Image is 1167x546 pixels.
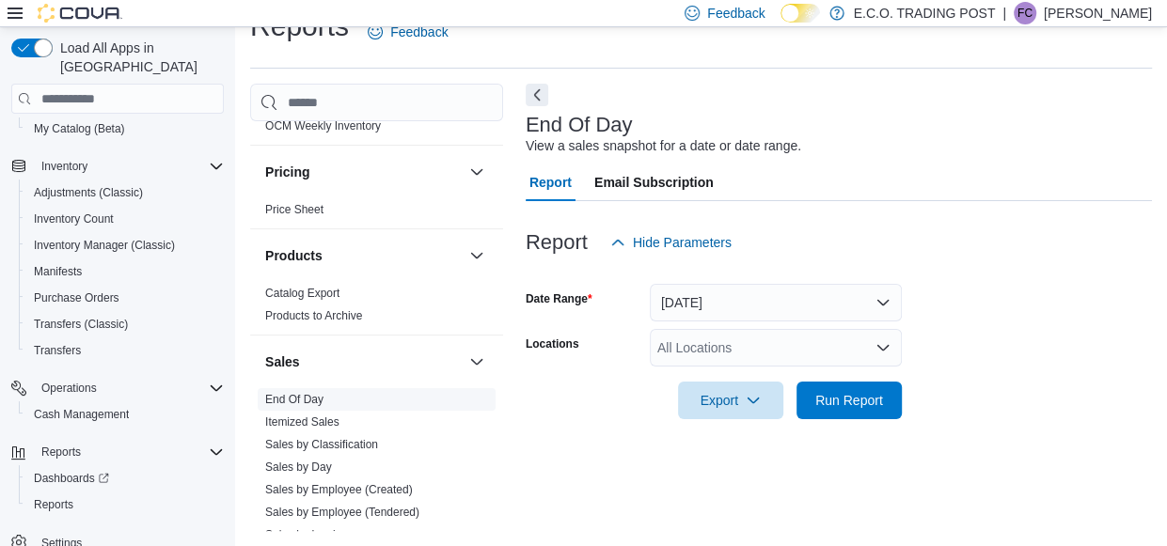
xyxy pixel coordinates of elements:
[26,234,224,257] span: Inventory Manager (Classic)
[34,155,95,178] button: Inventory
[34,471,109,486] span: Dashboards
[465,351,488,373] button: Sales
[796,382,902,419] button: Run Report
[34,211,114,226] span: Inventory Count
[4,153,231,179] button: Inventory
[526,84,548,106] button: Next
[26,493,224,516] span: Reports
[19,465,231,491] a: Dashboards
[26,313,224,335] span: Transfers (Classic)
[1044,2,1152,24] p: [PERSON_NAME]
[265,119,381,133] a: OCM Weekly Inventory
[265,528,347,541] a: Sales by Invoice
[526,231,588,254] h3: Report
[265,246,323,265] h3: Products
[265,438,378,451] a: Sales by Classification
[34,441,88,463] button: Reports
[26,287,224,309] span: Purchase Orders
[265,392,323,407] span: End Of Day
[26,493,81,516] a: Reports
[34,343,81,358] span: Transfers
[19,232,231,258] button: Inventory Manager (Classic)
[265,415,339,429] a: Itemized Sales
[265,352,300,371] h3: Sales
[603,224,739,261] button: Hide Parameters
[26,181,150,204] a: Adjustments (Classic)
[19,491,231,518] button: Reports
[19,311,231,337] button: Transfers (Classic)
[265,460,332,475] span: Sales by Day
[26,403,136,426] a: Cash Management
[34,238,175,253] span: Inventory Manager (Classic)
[265,203,323,216] a: Price Sheet
[465,244,488,267] button: Products
[19,258,231,285] button: Manifests
[19,337,231,364] button: Transfers
[41,445,81,460] span: Reports
[265,437,378,452] span: Sales by Classification
[265,393,323,406] a: End Of Day
[265,202,323,217] span: Price Sheet
[781,4,820,23] input: Dark Mode
[19,179,231,206] button: Adjustments (Classic)
[26,117,133,140] a: My Catalog (Beta)
[26,467,117,490] a: Dashboards
[34,185,143,200] span: Adjustments (Classic)
[526,336,579,351] label: Locations
[250,282,503,335] div: Products
[875,340,891,355] button: Open list of options
[26,208,224,230] span: Inventory Count
[265,286,339,301] span: Catalog Export
[26,339,88,362] a: Transfers
[815,391,883,410] span: Run Report
[34,264,82,279] span: Manifests
[526,114,633,136] h3: End Of Day
[265,506,419,519] a: Sales by Employee (Tendered)
[19,206,231,232] button: Inventory Count
[34,155,224,178] span: Inventory
[26,339,224,362] span: Transfers
[265,483,413,496] a: Sales by Employee (Created)
[41,159,87,174] span: Inventory
[650,284,902,321] button: [DATE]
[26,313,135,335] a: Transfers (Classic)
[34,121,125,136] span: My Catalog (Beta)
[265,414,339,429] span: Itemized Sales
[1014,2,1036,24] div: Fred Collette
[265,505,419,520] span: Sales by Employee (Tendered)
[781,23,781,23] span: Dark Mode
[19,285,231,311] button: Purchase Orders
[26,403,224,426] span: Cash Management
[4,375,231,401] button: Operations
[265,163,309,181] h3: Pricing
[34,317,128,332] span: Transfers (Classic)
[265,287,339,300] a: Catalog Export
[26,260,89,283] a: Manifests
[34,407,129,422] span: Cash Management
[26,208,121,230] a: Inventory Count
[38,4,122,23] img: Cova
[4,439,231,465] button: Reports
[678,382,783,419] button: Export
[265,118,381,133] span: OCM Weekly Inventory
[26,260,224,283] span: Manifests
[19,401,231,428] button: Cash Management
[34,290,119,305] span: Purchase Orders
[465,161,488,183] button: Pricing
[26,467,224,490] span: Dashboards
[1017,2,1033,24] span: FC
[689,382,772,419] span: Export
[594,164,714,201] span: Email Subscription
[390,23,448,41] span: Feedback
[34,377,224,399] span: Operations
[250,115,503,145] div: OCM
[250,198,503,228] div: Pricing
[526,136,801,156] div: View a sales snapshot for a date or date range.
[265,460,332,474] a: Sales by Day
[265,163,462,181] button: Pricing
[26,117,224,140] span: My Catalog (Beta)
[707,4,765,23] span: Feedback
[1002,2,1006,24] p: |
[34,441,224,463] span: Reports
[26,234,182,257] a: Inventory Manager (Classic)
